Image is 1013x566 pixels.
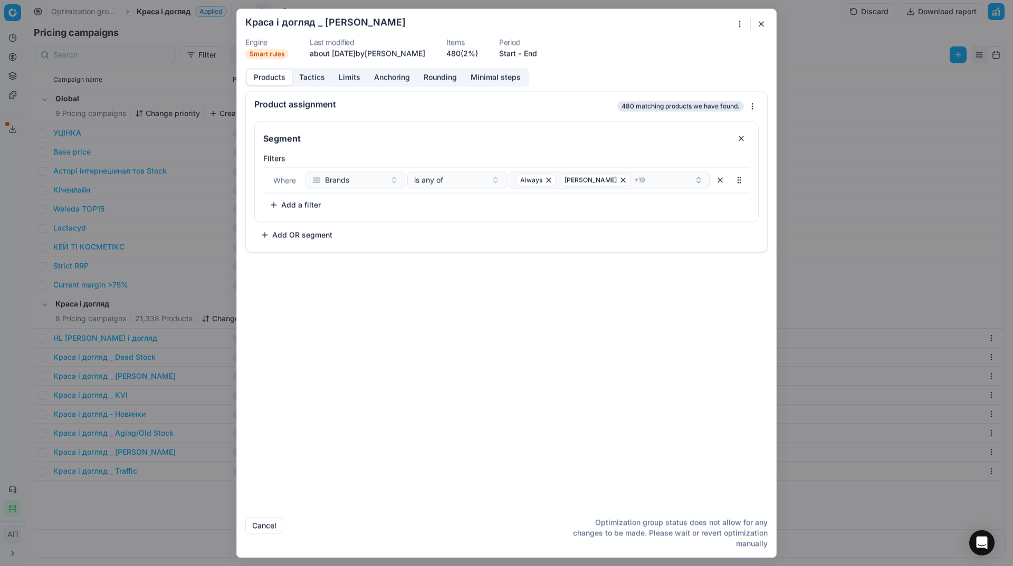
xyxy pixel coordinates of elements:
a: 480(2%) [446,48,478,59]
span: - [518,48,522,59]
button: Cancel [245,517,283,534]
dt: Period [499,39,537,46]
button: Always[PERSON_NAME]+19 [509,171,710,188]
input: Segment [261,130,729,147]
p: Optimization group status does not allow for any changes to be made. Please wait or revert optimi... [565,517,768,549]
span: is any of [414,175,443,185]
label: Filters [263,153,750,164]
span: [PERSON_NAME] [565,176,617,184]
dt: Items [446,39,478,46]
button: Add OR segment [254,226,339,243]
button: Anchoring [367,70,417,85]
button: End [524,48,537,59]
span: Where [273,176,296,185]
span: Always [520,176,542,184]
h2: Краса і догляд _ [PERSON_NAME] [245,17,406,27]
dt: Engine [245,39,289,46]
button: Tactics [292,70,332,85]
button: Minimal steps [464,70,528,85]
button: Rounding [417,70,464,85]
span: + 19 [634,176,645,184]
dt: Last modified [310,39,425,46]
span: Smart rules [245,49,289,59]
span: about [DATE] by [PERSON_NAME] [310,49,425,57]
button: Limits [332,70,367,85]
button: Add a filter [263,196,327,213]
div: Product assignment [254,100,615,108]
button: Start [499,48,516,59]
span: 480 matching products we have found. [617,101,744,111]
span: Brands [325,175,349,185]
button: Products [247,70,292,85]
